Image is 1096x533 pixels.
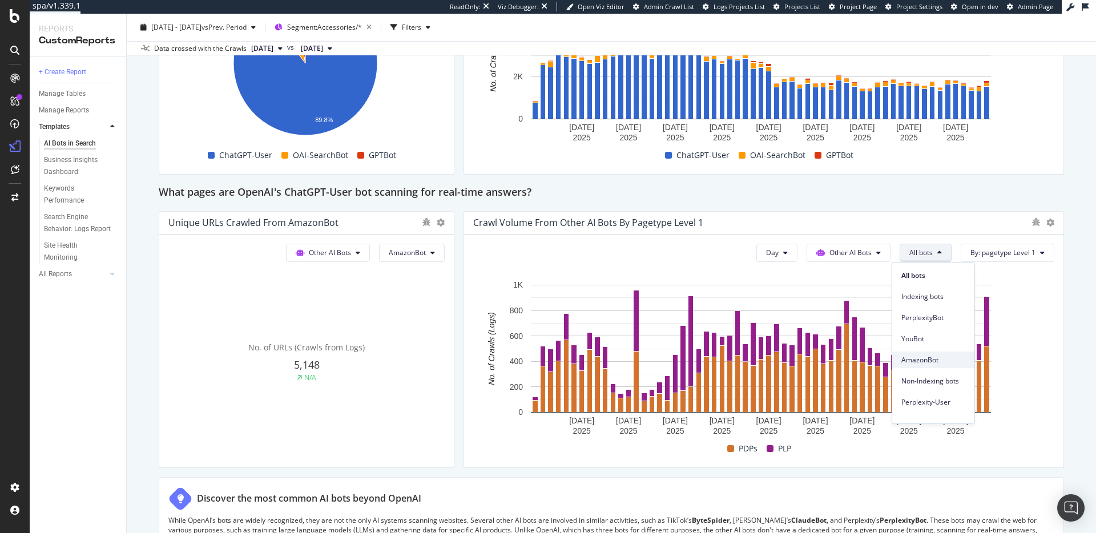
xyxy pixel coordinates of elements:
button: [DATE] [247,42,287,55]
text: [DATE] [849,123,875,132]
a: Admin Page [1007,2,1053,11]
div: Manage Tables [39,88,86,100]
span: Other AI Bots [309,248,351,257]
text: 2025 [760,133,777,142]
a: Open Viz Editor [566,2,624,11]
span: Open in dev [962,2,998,11]
a: All Reports [39,268,107,280]
span: [DATE] - [DATE] [151,22,202,32]
text: [DATE] [663,416,688,425]
div: Reports [39,23,117,34]
span: Admin Page [1018,2,1053,11]
span: Bytespider [901,418,965,429]
text: 2025 [619,426,637,435]
span: PerplexityBot [901,313,965,323]
div: Site Health Monitoring [44,240,108,264]
text: 2025 [573,426,591,435]
div: AI Bots in Search [44,138,96,150]
span: AmazonBot [901,355,965,365]
button: [DATE] [296,42,337,55]
button: AmazonBot [379,244,445,262]
text: 2025 [573,133,591,142]
button: Other AI Bots [807,244,890,262]
text: [DATE] [663,123,688,132]
a: Project Page [829,2,877,11]
text: 2025 [947,426,965,435]
div: Unique URLs Crawled from AmazonBot [168,217,339,228]
a: Project Settings [885,2,942,11]
a: + Create Report [39,66,118,78]
div: bug [422,218,431,226]
button: By: pagetype Level 1 [961,244,1054,262]
span: GPTBot [826,148,853,162]
text: [DATE] [569,416,594,425]
span: Projects List [784,2,820,11]
span: Project Settings [896,2,942,11]
text: 2K [513,72,523,81]
text: No. of Crawls (Logs) [489,19,498,92]
button: Filters [386,18,435,37]
div: Manage Reports [39,104,89,116]
span: By: pagetype Level 1 [970,248,1035,257]
text: 600 [510,332,523,341]
span: YouBot [901,334,965,344]
text: 2025 [947,133,965,142]
text: [DATE] [943,416,968,425]
text: [DATE] [616,123,641,132]
span: All bots [901,270,965,281]
div: + Create Report [39,66,86,78]
text: 1K [513,280,523,289]
div: N/A [304,373,316,382]
div: Discover the most common AI bots beyond OpenAI [197,492,421,505]
span: PLP [778,442,791,455]
span: GPTBot [369,148,396,162]
a: Manage Reports [39,104,118,116]
span: 2025 Jul. 21st [301,43,323,54]
div: Crawl Volume from Other AI Bots by pagetype Level 1 [473,217,703,228]
div: A chart. [473,279,1049,439]
a: Open in dev [951,2,998,11]
span: AmazonBot [389,248,426,257]
a: AI Bots in Search [44,138,118,150]
button: [DATE] - [DATE]vsPrev. Period [136,18,260,37]
div: Crawl Volume from Other AI Bots by pagetype Level 1DayOther AI BotsAll botsBy: pagetype Level 1A ... [464,211,1064,468]
span: ChatGPT-User [676,148,730,162]
text: 2025 [853,426,871,435]
text: [DATE] [756,123,781,132]
text: 2025 [853,133,871,142]
a: Projects List [773,2,820,11]
text: [DATE] [849,416,875,425]
a: Business Insights Dashboard [44,154,118,178]
span: Project Page [840,2,877,11]
button: All bots [900,244,952,262]
span: Non-Indexing bots [901,376,965,386]
span: Day [766,248,779,257]
div: Keywords Performance [44,183,108,207]
div: CustomReports [39,34,117,47]
span: OAI-SearchBot [293,148,348,162]
text: No. of Crawls (Logs) [487,312,496,385]
text: 2025 [900,133,918,142]
a: Logs Projects List [703,2,765,11]
a: Templates [39,121,107,133]
button: Segment:Accessories/* [270,18,376,37]
text: [DATE] [756,416,781,425]
span: Indexing bots [901,292,965,302]
text: 800 [510,306,523,315]
text: [DATE] [569,123,594,132]
text: 2025 [807,133,824,142]
button: Other AI Bots [286,244,370,262]
text: 2025 [619,133,637,142]
span: Open Viz Editor [578,2,624,11]
span: 2025 Oct. 4th [251,43,273,54]
strong: PerplexityBot [880,515,926,525]
span: No. of URLs (Crawls from Logs) [248,342,365,353]
div: Search Engine Behavior: Logs Report [44,211,111,235]
a: Site Health Monitoring [44,240,118,264]
text: [DATE] [943,123,968,132]
text: [DATE] [896,123,921,132]
text: [DATE] [803,123,828,132]
text: 200 [510,382,523,391]
div: Business Insights Dashboard [44,154,110,178]
text: 2025 [900,426,918,435]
